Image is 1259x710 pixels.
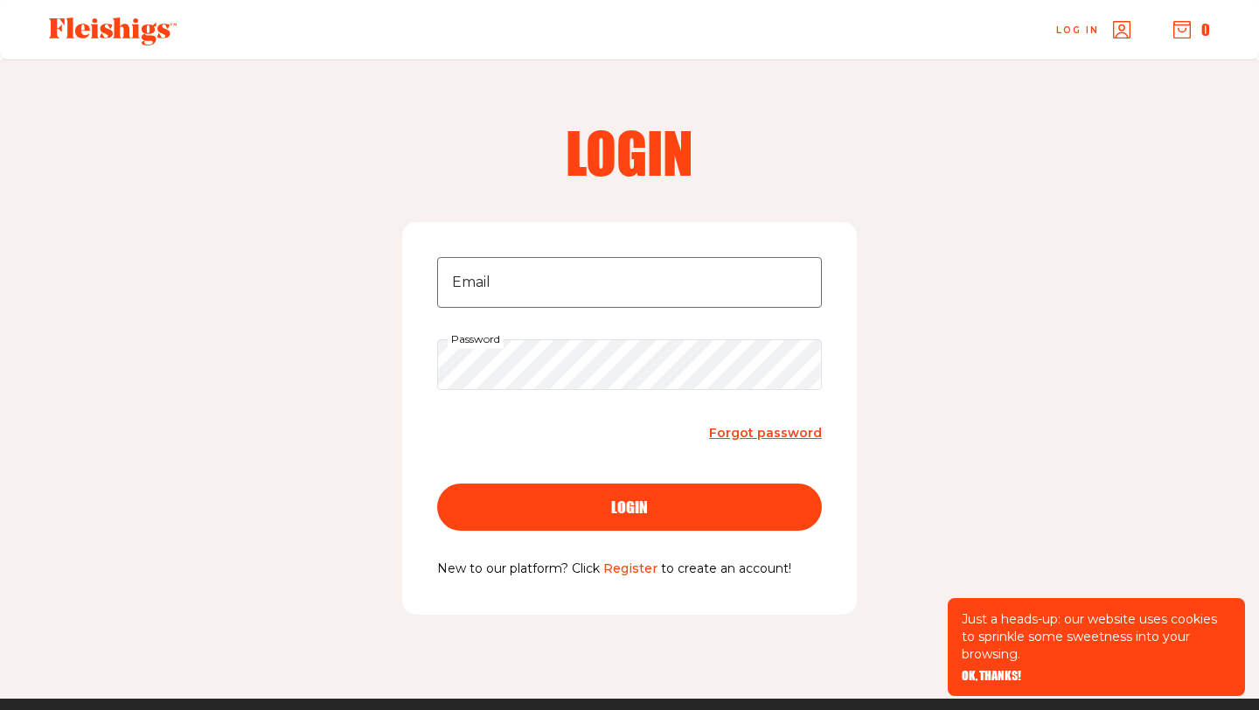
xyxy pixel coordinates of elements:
[611,499,648,515] span: login
[437,484,822,531] button: login
[437,559,822,580] p: New to our platform? Click to create an account!
[448,330,504,349] label: Password
[1056,21,1130,38] a: Log in
[437,257,822,308] input: Email
[1173,20,1210,39] button: 0
[709,421,822,445] a: Forgot password
[1056,24,1099,37] span: Log in
[709,425,822,441] span: Forgot password
[962,610,1231,663] p: Just a heads-up: our website uses cookies to sprinkle some sweetness into your browsing.
[962,670,1021,682] button: OK, THANKS!
[603,560,657,576] a: Register
[437,339,822,390] input: Password
[406,124,853,180] h2: Login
